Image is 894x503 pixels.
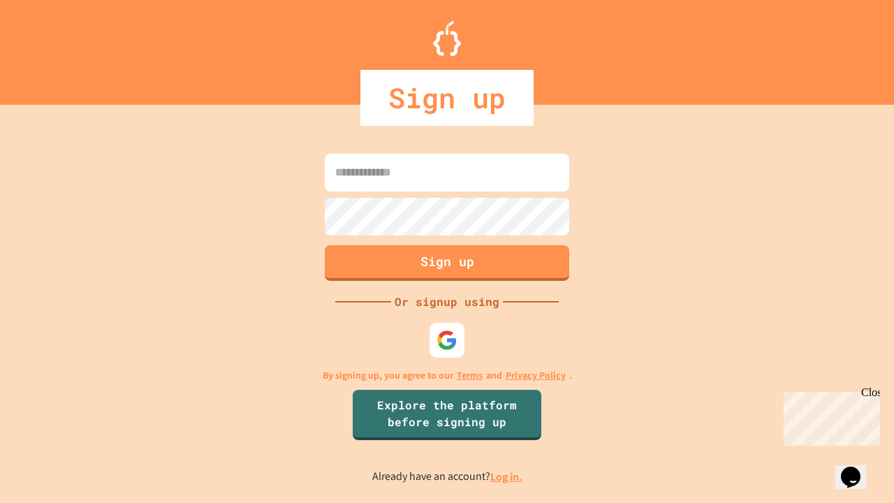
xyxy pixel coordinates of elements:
[372,468,522,486] p: Already have an account?
[778,386,880,446] iframe: chat widget
[835,447,880,489] iframe: chat widget
[457,368,483,383] a: Terms
[323,368,572,383] p: By signing up, you agree to our and .
[506,368,566,383] a: Privacy Policy
[437,330,457,351] img: google-icon.svg
[325,245,569,281] button: Sign up
[6,6,96,89] div: Chat with us now!Close
[353,390,541,440] a: Explore the platform before signing up
[490,469,522,484] a: Log in.
[360,70,534,126] div: Sign up
[433,21,461,56] img: Logo.svg
[391,293,503,310] div: Or signup using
